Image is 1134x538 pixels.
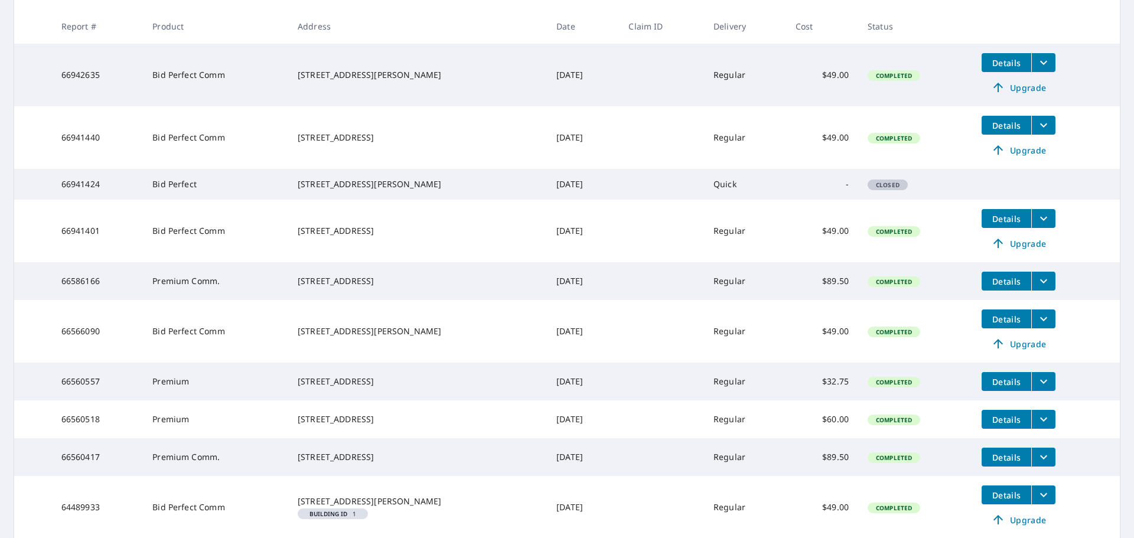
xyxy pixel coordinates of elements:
[309,511,348,517] em: Building ID
[982,116,1031,135] button: detailsBtn-66941440
[982,334,1055,353] a: Upgrade
[1031,53,1055,72] button: filesDropdownBtn-66942635
[143,200,288,262] td: Bid Perfect Comm
[52,200,144,262] td: 66941401
[704,363,786,400] td: Regular
[869,504,919,512] span: Completed
[1031,272,1055,291] button: filesDropdownBtn-66586166
[298,413,537,425] div: [STREET_ADDRESS]
[989,490,1024,501] span: Details
[143,106,288,169] td: Bid Perfect Comm
[989,57,1024,69] span: Details
[989,213,1024,224] span: Details
[143,400,288,438] td: Premium
[52,438,144,476] td: 66560417
[869,71,919,80] span: Completed
[989,314,1024,325] span: Details
[52,400,144,438] td: 66560518
[298,325,537,337] div: [STREET_ADDRESS][PERSON_NAME]
[786,200,858,262] td: $49.00
[989,513,1048,527] span: Upgrade
[52,44,144,106] td: 66942635
[869,227,919,236] span: Completed
[547,262,619,300] td: [DATE]
[1031,116,1055,135] button: filesDropdownBtn-66941440
[982,309,1031,328] button: detailsBtn-66566090
[869,134,919,142] span: Completed
[989,143,1048,157] span: Upgrade
[982,372,1031,391] button: detailsBtn-66560557
[704,9,786,44] th: Delivery
[786,363,858,400] td: $32.75
[704,438,786,476] td: Regular
[869,454,919,462] span: Completed
[786,300,858,363] td: $49.00
[298,178,537,190] div: [STREET_ADDRESS][PERSON_NAME]
[786,262,858,300] td: $89.50
[547,44,619,106] td: [DATE]
[786,169,858,200] td: -
[143,300,288,363] td: Bid Perfect Comm
[298,132,537,144] div: [STREET_ADDRESS]
[1031,410,1055,429] button: filesDropdownBtn-66560518
[547,300,619,363] td: [DATE]
[52,9,144,44] th: Report #
[547,363,619,400] td: [DATE]
[786,44,858,106] td: $49.00
[143,9,288,44] th: Product
[869,278,919,286] span: Completed
[786,9,858,44] th: Cost
[989,236,1048,250] span: Upgrade
[619,9,704,44] th: Claim ID
[982,209,1031,228] button: detailsBtn-66941401
[52,262,144,300] td: 66586166
[704,106,786,169] td: Regular
[1031,209,1055,228] button: filesDropdownBtn-66941401
[982,485,1031,504] button: detailsBtn-64489933
[547,200,619,262] td: [DATE]
[547,169,619,200] td: [DATE]
[288,9,547,44] th: Address
[547,400,619,438] td: [DATE]
[982,141,1055,159] a: Upgrade
[989,452,1024,463] span: Details
[704,169,786,200] td: Quick
[298,376,537,387] div: [STREET_ADDRESS]
[52,169,144,200] td: 66941424
[143,169,288,200] td: Bid Perfect
[547,106,619,169] td: [DATE]
[989,337,1048,351] span: Upgrade
[786,106,858,169] td: $49.00
[143,438,288,476] td: Premium Comm.
[52,300,144,363] td: 66566090
[989,120,1024,131] span: Details
[704,200,786,262] td: Regular
[1031,485,1055,504] button: filesDropdownBtn-64489933
[298,451,537,463] div: [STREET_ADDRESS]
[786,400,858,438] td: $60.00
[1031,448,1055,467] button: filesDropdownBtn-66560417
[52,106,144,169] td: 66941440
[298,69,537,81] div: [STREET_ADDRESS][PERSON_NAME]
[982,234,1055,253] a: Upgrade
[143,44,288,106] td: Bid Perfect Comm
[1031,372,1055,391] button: filesDropdownBtn-66560557
[547,438,619,476] td: [DATE]
[869,416,919,424] span: Completed
[302,511,363,517] span: 1
[989,376,1024,387] span: Details
[1031,309,1055,328] button: filesDropdownBtn-66566090
[704,300,786,363] td: Regular
[989,80,1048,94] span: Upgrade
[982,410,1031,429] button: detailsBtn-66560518
[858,9,972,44] th: Status
[704,44,786,106] td: Regular
[982,510,1055,529] a: Upgrade
[869,181,907,189] span: Closed
[143,262,288,300] td: Premium Comm.
[704,400,786,438] td: Regular
[704,262,786,300] td: Regular
[298,495,537,507] div: [STREET_ADDRESS][PERSON_NAME]
[982,53,1031,72] button: detailsBtn-66942635
[982,78,1055,97] a: Upgrade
